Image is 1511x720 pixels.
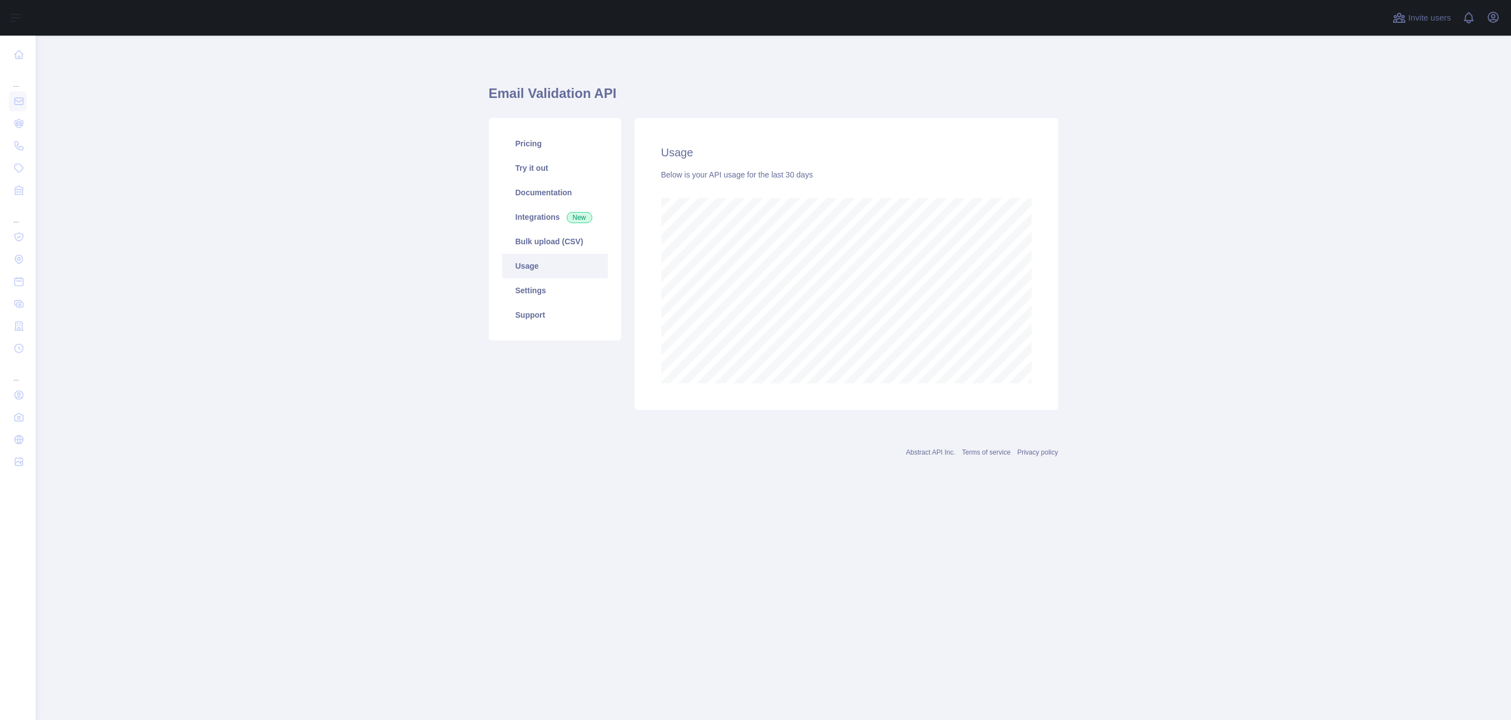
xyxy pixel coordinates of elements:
div: ... [9,361,27,383]
button: Invite users [1390,9,1453,27]
a: Try it out [502,156,608,180]
h1: Email Validation API [489,85,1058,111]
h2: Usage [661,145,1032,160]
div: ... [9,67,27,89]
a: Settings [502,278,608,303]
span: Invite users [1408,12,1451,24]
a: Support [502,303,608,327]
a: Usage [502,254,608,278]
a: Documentation [502,180,608,205]
a: Terms of service [962,448,1010,456]
div: Below is your API usage for the last 30 days [661,169,1032,180]
a: Bulk upload (CSV) [502,229,608,254]
div: ... [9,203,27,225]
a: Pricing [502,131,608,156]
a: Abstract API Inc. [906,448,955,456]
a: Integrations New [502,205,608,229]
span: New [567,212,592,223]
a: Privacy policy [1017,448,1058,456]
